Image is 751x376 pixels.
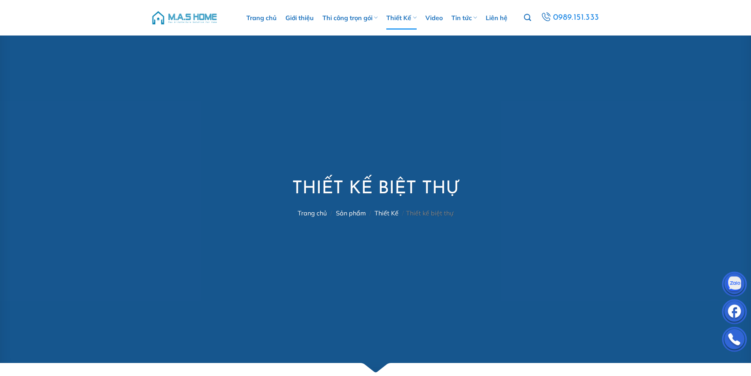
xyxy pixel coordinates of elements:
a: Liên hệ [486,6,507,30]
a: Thi công trọn gói [322,6,378,30]
nav: Thiết kế biệt thự [292,210,459,217]
a: Giới thiệu [285,6,314,30]
span: / [369,209,371,217]
a: Tìm kiếm [524,9,531,26]
a: Video [425,6,443,30]
a: 0989.151.333 [540,11,600,25]
h1: Thiết kế biệt thự [292,178,459,201]
a: Sản phẩm [336,209,366,217]
img: Zalo [723,273,746,297]
a: Trang chủ [246,6,277,30]
img: Facebook [723,301,746,325]
img: M.A.S HOME – Tổng Thầu Thiết Kế Và Xây Nhà Trọn Gói [151,6,218,30]
a: Tin tức [451,6,477,30]
span: / [402,209,404,217]
a: Thiết Kế [375,209,399,217]
a: Thiết Kế [386,6,416,30]
a: Trang chủ [298,209,327,217]
span: / [330,209,332,217]
span: 0989.151.333 [553,11,599,24]
img: Phone [723,329,746,352]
